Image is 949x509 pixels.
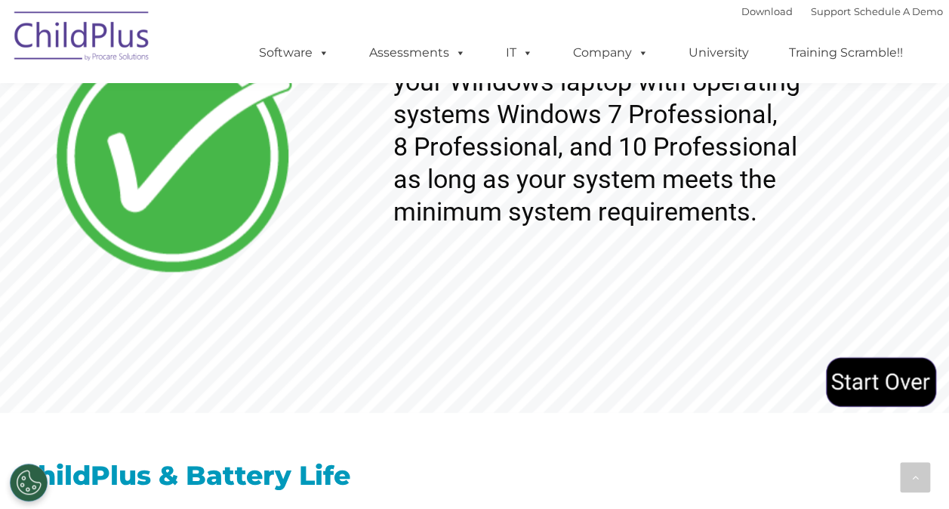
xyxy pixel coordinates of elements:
[558,38,664,68] a: Company
[354,38,481,68] a: Assessments
[741,5,943,17] font: |
[18,458,932,492] h2: ChildPlus & Battery Life
[393,33,895,228] rs-layer: You can run ChildPlus directly from your Windows laptop with operating systems Windows 7 Professi...
[854,5,943,17] a: Schedule A Demo
[774,38,918,68] a: Training Scramble!!
[491,38,548,68] a: IT
[7,1,158,76] img: ChildPlus by Procare Solutions
[457,88,503,99] span: Last name
[741,5,793,17] a: Download
[457,150,521,161] span: Phone number
[811,5,851,17] a: Support
[244,38,344,68] a: Software
[673,38,764,68] a: University
[10,464,48,501] button: Cookies Settings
